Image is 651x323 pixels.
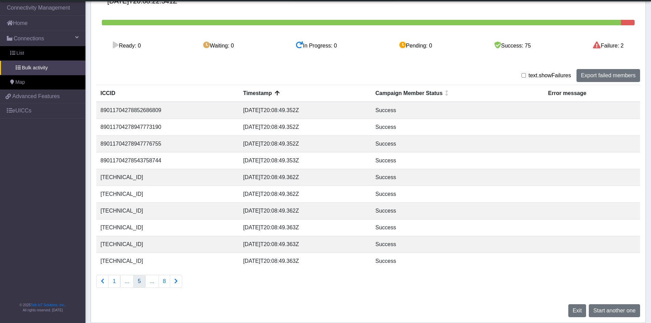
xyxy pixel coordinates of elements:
td: [DATE]T20:08:49.352Z [239,102,371,119]
td: [TECHNICAL_ID] [96,253,239,270]
td: Success [371,203,544,219]
div: Timestamp [243,89,367,97]
button: 5 [133,275,145,288]
td: Success [371,253,544,270]
nav: Connections list navigation [96,275,182,288]
td: 89011704278852686809 [96,102,239,119]
div: text.showFailures [528,71,571,80]
td: [TECHNICAL_ID] [96,186,239,203]
div: Success: 75 [494,42,531,50]
div: Campaign Member Status [376,89,540,97]
td: Success [371,119,544,136]
td: Success [371,219,544,236]
div: Failure: 2 [593,42,624,50]
td: Success [371,152,544,169]
td: [DATE]T20:08:49.362Z [239,203,371,219]
button: ... [145,275,159,288]
div: In Progress: 0 [296,42,337,50]
div: Waiting: 0 [203,42,234,50]
th: ICCID [96,85,239,102]
td: [DATE]T20:08:49.352Z [239,119,371,136]
td: [DATE]T20:08:49.363Z [239,236,371,253]
td: [TECHNICAL_ID] [96,219,239,236]
button: 8 [159,275,171,288]
span: Map [15,79,25,86]
span: List [16,50,24,57]
td: 89011704278947773190 [96,119,239,136]
td: Success [371,236,544,253]
td: [DATE]T20:08:49.352Z [239,136,371,152]
th: Error message [544,85,640,102]
div: Ready: 0 [113,42,141,50]
button: 1 [108,275,120,288]
td: [TECHNICAL_ID] [96,236,239,253]
span: Connections [14,35,44,43]
td: [DATE]T20:08:49.363Z [239,253,371,270]
span: Bulk activity [22,64,48,72]
td: Success [371,186,544,203]
span: Start another one [593,308,636,313]
td: [TECHNICAL_ID] [96,169,239,186]
span: Advanced Features [12,92,60,100]
td: 89011704278947776755 [96,136,239,152]
button: ... [120,275,134,288]
td: Success [371,136,544,152]
td: [DATE]T20:08:49.353Z [239,152,371,169]
div: Pending: 0 [399,42,432,50]
a: Telit IoT Solutions, Inc. [31,303,65,307]
td: Success [371,102,544,119]
td: 89011704278543758744 [96,152,239,169]
td: [DATE]T20:08:49.362Z [239,186,371,203]
button: Exit [568,304,586,317]
button: Export failed members [577,69,640,82]
td: [DATE]T20:08:49.363Z [239,219,371,236]
td: [DATE]T20:08:49.362Z [239,169,371,186]
td: Success [371,169,544,186]
button: Start another one [589,304,640,317]
span: Exit [573,308,582,313]
td: [TECHNICAL_ID] [96,203,239,219]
